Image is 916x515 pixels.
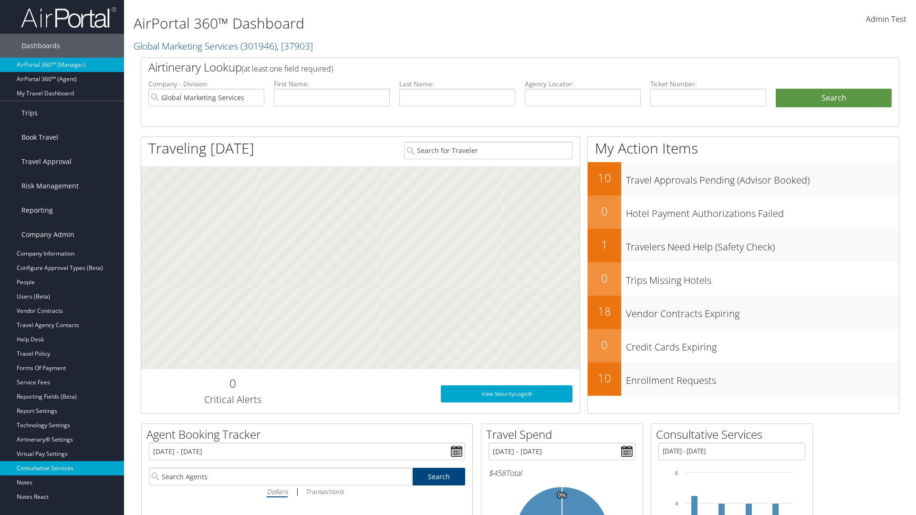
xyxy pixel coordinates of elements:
[626,302,899,320] h3: Vendor Contracts Expiring
[525,79,641,89] label: Agency Locator:
[588,170,621,186] h2: 10
[626,169,899,187] h3: Travel Approvals Pending (Advisor Booked)
[675,501,678,506] tspan: 4
[675,470,678,476] tspan: 6
[21,223,74,247] span: Company Admin
[588,237,621,253] h2: 1
[148,393,317,406] h3: Critical Alerts
[656,426,812,443] h2: Consultative Services
[776,89,892,108] button: Search
[305,487,343,496] i: Transactions
[558,493,566,498] tspan: 0%
[441,385,572,402] a: View SecurityLogic®
[486,426,643,443] h2: Travel Spend
[148,138,254,158] h1: Traveling [DATE]
[588,203,621,219] h2: 0
[626,202,899,220] h3: Hotel Payment Authorizations Failed
[21,174,79,198] span: Risk Management
[588,138,899,158] h1: My Action Items
[146,426,472,443] h2: Agent Booking Tracker
[134,40,313,52] a: Global Marketing Services
[588,296,899,329] a: 18Vendor Contracts Expiring
[148,59,829,75] h2: Airtinerary Lookup
[588,196,899,229] a: 0Hotel Payment Authorizations Failed
[588,229,899,262] a: 1Travelers Need Help (Safety Check)
[626,369,899,387] h3: Enrollment Requests
[149,485,465,497] div: |
[21,198,53,222] span: Reporting
[588,262,899,296] a: 0Trips Missing Hotels
[650,79,766,89] label: Ticket Number:
[21,6,116,29] img: airportal-logo.png
[626,336,899,354] h3: Credit Cards Expiring
[588,337,621,353] h2: 0
[866,14,906,24] span: Admin Test
[626,236,899,254] h3: Travelers Need Help (Safety Check)
[588,303,621,319] h2: 18
[866,5,906,34] a: Admin Test
[21,101,38,125] span: Trips
[588,270,621,286] h2: 0
[588,370,621,386] h2: 10
[21,150,72,174] span: Travel Approval
[134,13,649,33] h1: AirPortal 360™ Dashboard
[149,468,412,485] input: Search Agents
[588,162,899,196] a: 10Travel Approvals Pending (Advisor Booked)
[274,79,390,89] label: First Name:
[413,468,466,485] a: Search
[21,125,58,149] span: Book Travel
[399,79,515,89] label: Last Name:
[489,468,635,478] h6: Total
[148,375,317,391] h2: 0
[489,468,506,478] span: $458
[21,34,60,58] span: Dashboards
[240,40,277,52] span: ( 301946 )
[626,269,899,287] h3: Trips Missing Hotels
[588,329,899,362] a: 0Credit Cards Expiring
[588,362,899,396] a: 10Enrollment Requests
[404,142,572,159] input: Search for Traveler
[277,40,313,52] span: , [ 37903 ]
[148,79,264,89] label: Company - Division:
[267,487,288,496] i: Dollars
[242,63,333,74] span: (at least one field required)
